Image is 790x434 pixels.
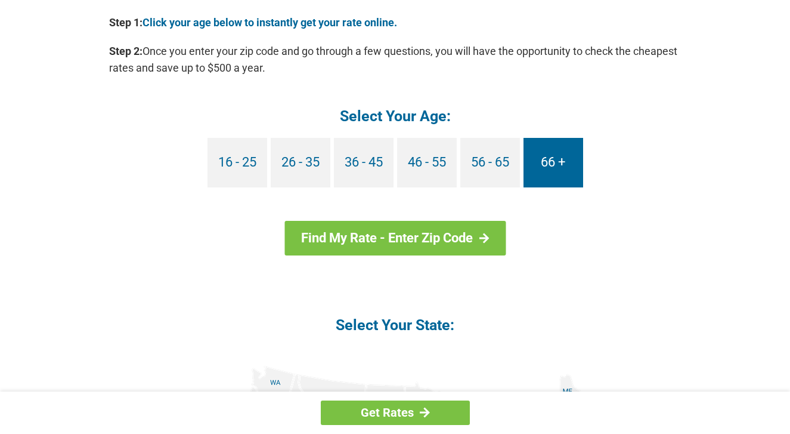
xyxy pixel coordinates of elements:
[460,138,520,187] a: 56 - 65
[523,138,583,187] a: 66 +
[109,106,681,126] h4: Select Your Age:
[142,16,397,29] a: Click your age below to instantly get your rate online.
[109,45,142,57] b: Step 2:
[207,138,267,187] a: 16 - 25
[321,401,470,425] a: Get Rates
[334,138,394,187] a: 36 - 45
[397,138,457,187] a: 46 - 55
[284,221,506,256] a: Find My Rate - Enter Zip Code
[271,138,330,187] a: 26 - 35
[109,16,142,29] b: Step 1:
[109,315,681,335] h4: Select Your State:
[109,43,681,76] p: Once you enter your zip code and go through a few questions, you will have the opportunity to che...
